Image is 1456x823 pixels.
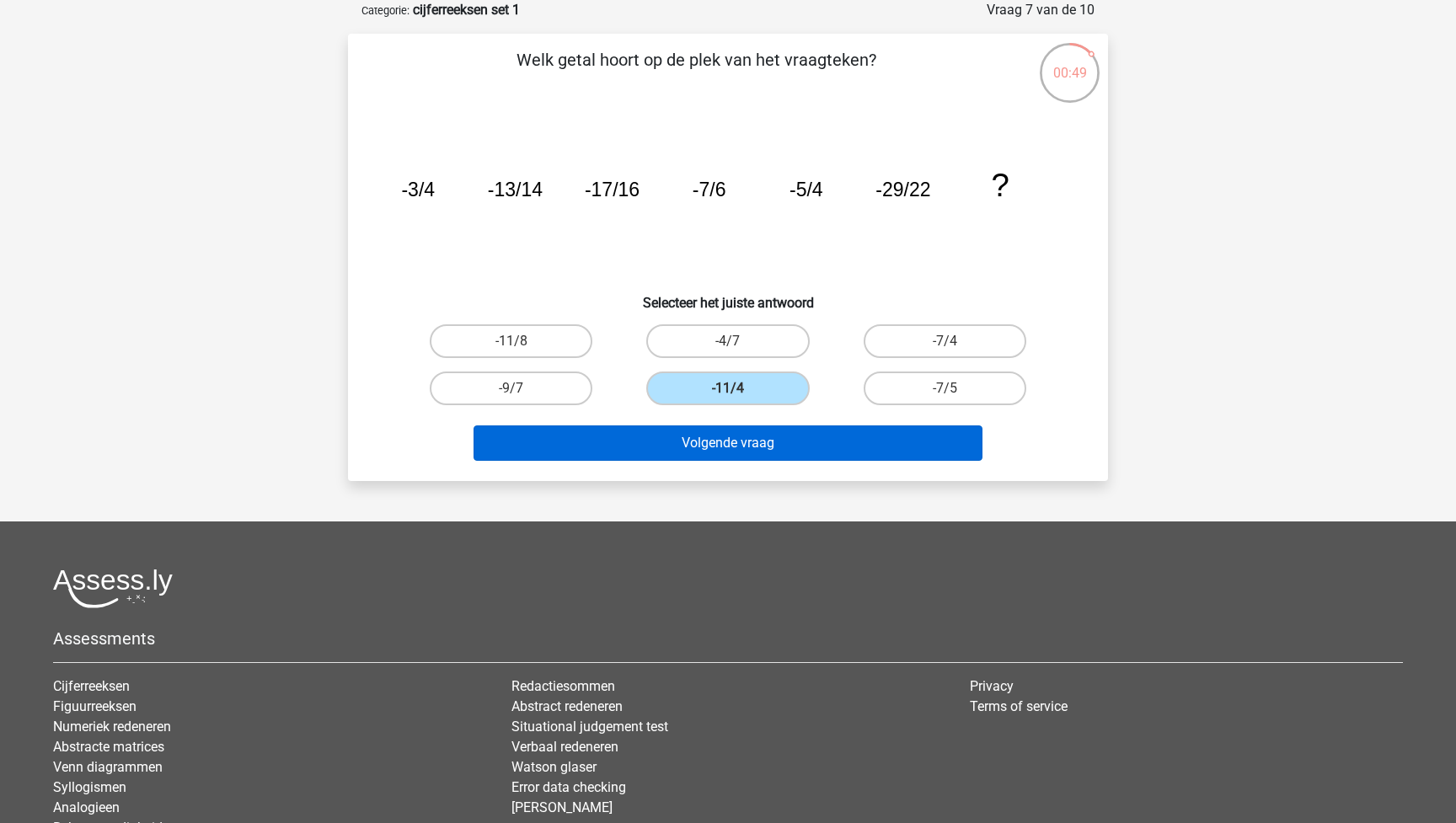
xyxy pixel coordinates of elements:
label: -7/4 [864,324,1026,358]
a: Verbaal redeneren [511,739,618,755]
tspan: -3/4 [401,179,435,200]
a: Abstracte matrices [53,739,164,755]
a: [PERSON_NAME] [511,799,613,815]
tspan: -29/22 [875,179,930,200]
strong: cijferreeksen set 1 [413,2,520,18]
a: Abstract redeneren [511,698,623,714]
a: Numeriek redeneren [53,719,171,735]
a: Error data checking [511,779,626,795]
a: Watson glaser [511,759,597,775]
tspan: -5/4 [790,179,823,200]
tspan: -17/16 [585,179,640,200]
a: Terms of service [970,698,1068,714]
img: Assessly logo [53,569,173,608]
a: Venn diagrammen [53,759,163,775]
a: Analogieen [53,799,120,815]
a: Cijferreeksen [53,678,130,694]
a: Redactiesommen [511,678,615,694]
h5: Assessments [53,628,1403,649]
tspan: ? [991,167,1009,203]
a: Figuurreeksen [53,698,136,714]
h6: Selecteer het juiste antwoord [375,281,1081,311]
button: Volgende vraag [474,425,983,461]
a: Syllogismen [53,779,126,795]
label: -4/7 [646,324,809,358]
label: -9/7 [430,371,592,405]
a: Privacy [970,678,1014,694]
tspan: -13/14 [488,179,543,200]
p: Welk getal hoort op de plek van het vraagteken? [375,47,1018,98]
a: Situational judgement test [511,719,668,735]
label: -11/4 [646,371,809,405]
div: 00:49 [1038,41,1101,83]
label: -7/5 [864,371,1026,405]
label: -11/8 [430,324,592,358]
tspan: -7/6 [693,179,726,200]
small: Categorie: [361,4,409,17]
